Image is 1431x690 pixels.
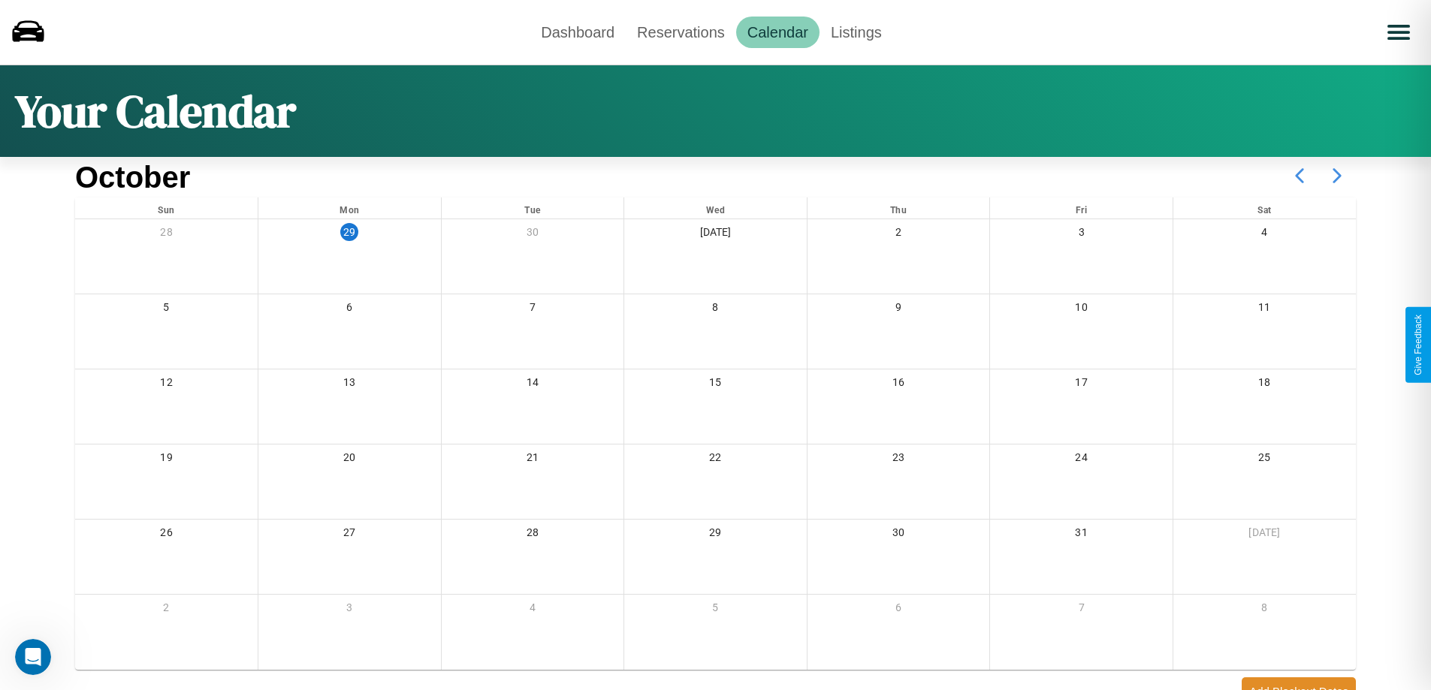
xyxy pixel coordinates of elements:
[75,369,258,400] div: 12
[1173,197,1356,218] div: Sat
[808,369,990,400] div: 16
[75,520,258,550] div: 26
[340,223,358,241] div: 29
[15,639,51,675] iframe: Intercom live chat
[258,520,441,550] div: 27
[624,520,807,550] div: 29
[808,294,990,325] div: 9
[624,369,807,400] div: 15
[624,219,807,250] div: [DATE]
[624,444,807,475] div: 22
[1173,219,1356,250] div: 4
[990,219,1173,250] div: 3
[75,219,258,250] div: 28
[1173,369,1356,400] div: 18
[808,444,990,475] div: 23
[442,219,624,250] div: 30
[624,294,807,325] div: 8
[442,444,624,475] div: 21
[820,17,893,48] a: Listings
[1173,444,1356,475] div: 25
[75,197,258,218] div: Sun
[624,595,807,625] div: 5
[258,197,441,218] div: Mon
[258,369,441,400] div: 13
[1413,315,1423,375] div: Give Feedback
[626,17,736,48] a: Reservations
[990,197,1173,218] div: Fri
[442,595,624,625] div: 4
[75,161,190,194] h2: October
[808,595,990,625] div: 6
[808,520,990,550] div: 30
[530,17,626,48] a: Dashboard
[1173,595,1356,625] div: 8
[1173,520,1356,550] div: [DATE]
[736,17,820,48] a: Calendar
[15,80,296,142] h1: Your Calendar
[442,197,624,218] div: Tue
[442,294,624,325] div: 7
[990,520,1173,550] div: 31
[75,595,258,625] div: 2
[990,444,1173,475] div: 24
[990,294,1173,325] div: 10
[442,520,624,550] div: 28
[75,444,258,475] div: 19
[258,444,441,475] div: 20
[624,197,807,218] div: Wed
[808,219,990,250] div: 2
[75,294,258,325] div: 5
[1378,11,1420,53] button: Open menu
[990,595,1173,625] div: 7
[442,369,624,400] div: 14
[1173,294,1356,325] div: 11
[258,294,441,325] div: 6
[808,197,990,218] div: Thu
[258,595,441,625] div: 3
[990,369,1173,400] div: 17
